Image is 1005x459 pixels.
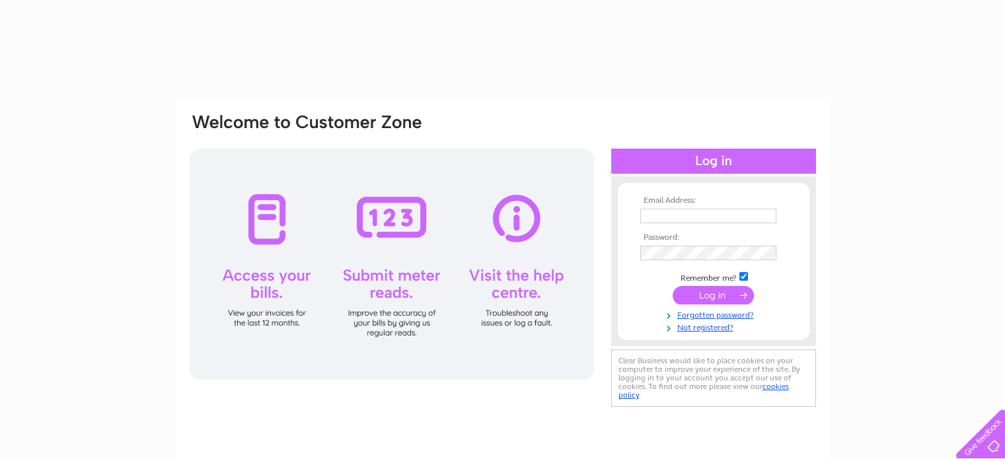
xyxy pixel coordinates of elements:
a: cookies policy [618,382,789,400]
a: Forgotten password? [640,308,790,320]
th: Email Address: [637,196,790,205]
div: Clear Business would like to place cookies on your computer to improve your experience of the sit... [611,349,816,407]
th: Password: [637,233,790,242]
td: Remember me? [637,270,790,283]
input: Submit [673,286,754,304]
a: Not registered? [640,320,790,333]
